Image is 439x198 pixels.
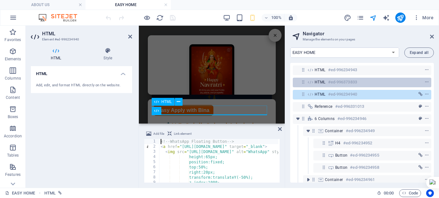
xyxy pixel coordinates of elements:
[426,189,434,197] button: Usercentrics
[424,127,430,135] button: context-menu
[84,47,132,61] h4: Style
[325,177,343,182] span: Container
[424,78,430,86] button: context-menu
[424,151,430,159] button: context-menu
[315,80,326,85] span: HTML
[166,130,193,138] button: Link element
[144,139,160,144] div: 1
[144,180,160,185] div: 9
[417,115,424,123] button: preset
[5,172,21,177] p: Features
[174,130,192,138] span: Link element
[294,115,302,123] button: toggle-expand
[328,66,357,74] h6: #ed-996234943
[328,78,357,86] h6: #ed-996373833
[350,164,379,171] h6: #ed-996234958
[304,176,312,184] button: toggle-expand
[388,191,389,195] span: :
[413,14,434,21] span: More
[31,66,132,78] h4: HTML
[303,31,434,37] h2: Navigator
[161,100,172,104] span: HTML
[343,139,372,147] h6: #ed-996234952
[384,189,394,197] span: 00 00
[304,127,312,135] button: toggle-expand
[5,56,21,62] p: Elements
[7,153,19,158] p: Tables
[346,127,375,135] h6: #ed-996234949
[357,14,364,22] i: Pages (Ctrl+Alt+S)
[397,14,404,22] i: Publish
[143,14,151,22] button: Click here to leave preview mode and continue editing
[328,90,357,98] h6: #ed-996234940
[424,139,430,147] button: context-menu
[37,14,85,22] img: Editor Logo
[42,31,132,37] h2: HTML
[42,37,119,42] h3: Element #ed-996234940
[424,90,430,98] button: context-menu
[303,37,421,42] h3: Manage the elements on your pages
[417,90,424,98] button: link
[424,164,430,171] button: context-menu
[85,1,171,8] h4: EASY HOME
[156,14,164,22] i: Reload page
[31,47,84,61] h4: HTML
[335,103,364,110] h6: #ed-996331013
[335,165,347,170] span: Button
[370,14,377,22] button: navigator
[145,130,165,138] button: Add file
[44,189,56,197] span: Click to select. Double-click to edit
[5,189,35,197] a: Click to cancel selection. Double-click to open Pages
[357,14,364,22] button: pages
[417,103,424,110] button: preset
[156,14,164,22] button: reload
[411,13,436,23] button: More
[417,151,424,159] button: link
[325,128,343,133] span: Container
[36,83,127,88] div: Add, edit, and format HTML directly on the website.
[404,47,434,58] button: Expand all
[395,13,406,23] button: publish
[144,170,160,175] div: 7
[44,189,62,197] nav: breadcrumb
[58,191,62,195] i: This element is linked
[315,104,333,109] span: Reference
[144,165,160,170] div: 6
[377,189,394,197] h6: Session time
[271,14,282,22] h6: 100%
[4,133,22,139] p: Accordion
[344,14,352,22] button: design
[144,144,160,149] div: 2
[144,159,160,165] div: 5
[288,15,294,21] i: On resize automatically adjust zoom level to fit chosen device.
[335,153,347,158] span: Button
[424,103,430,110] button: context-menu
[335,141,341,146] span: H4
[4,37,21,42] p: Favorites
[337,115,366,123] h6: #ed-996234946
[382,14,390,22] button: text_generator
[424,115,430,123] button: context-menu
[424,66,430,74] button: context-menu
[315,92,326,97] span: HTML
[8,114,18,119] p: Boxes
[144,154,160,159] div: 4
[153,130,164,138] span: Add file
[315,67,326,73] span: HTML
[346,176,375,184] h6: #ed-996234961
[350,151,379,159] h6: #ed-996234955
[410,51,428,55] span: Expand all
[399,189,421,197] button: Code
[417,164,424,171] button: link
[402,189,418,197] span: Code
[370,14,377,22] i: Navigator
[344,14,351,22] i: Design (Ctrl+Alt+Y)
[144,175,160,180] div: 8
[5,76,21,81] p: Columns
[144,149,160,154] div: 3
[315,116,335,121] span: 6 columns
[6,95,20,100] p: Content
[424,176,430,184] button: context-menu
[262,14,284,22] button: 100%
